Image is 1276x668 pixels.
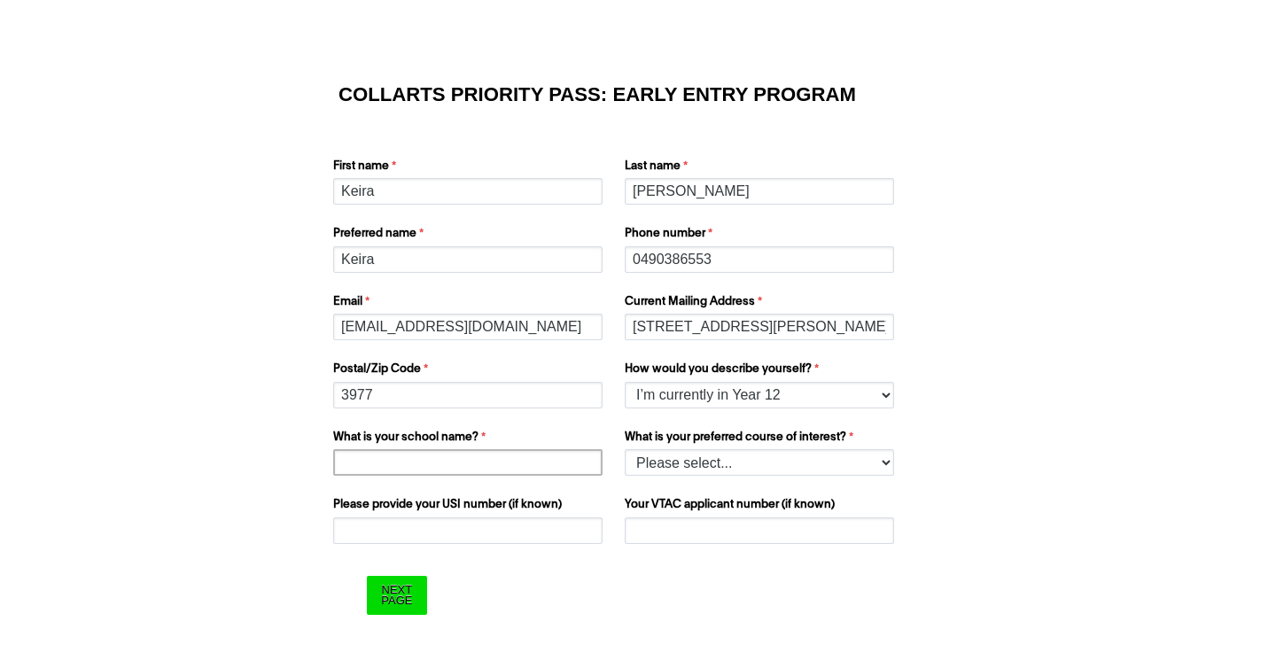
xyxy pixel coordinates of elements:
label: Your VTAC applicant number (if known) [625,496,899,517]
input: Current Mailing Address [625,314,894,340]
label: How would you describe yourself? [625,361,899,382]
label: Last name [625,158,899,179]
input: First name [333,178,603,205]
input: What is your school name? [333,449,603,476]
input: Next Page [367,576,426,614]
input: Preferred name [333,246,603,273]
select: How would you describe yourself? [625,382,894,408]
input: Phone number [625,246,894,273]
label: Email [333,293,607,315]
label: What is your school name? [333,429,607,450]
input: Last name [625,178,894,205]
input: Please provide your USI number (if known) [333,517,603,544]
label: Please provide your USI number (if known) [333,496,607,517]
label: Phone number [625,225,899,246]
label: First name [333,158,607,179]
label: Postal/Zip Code [333,361,607,382]
label: Current Mailing Address [625,293,899,315]
h1: COLLARTS PRIORITY PASS: EARLY ENTRY PROGRAM [338,86,938,104]
label: What is your preferred course of interest? [625,429,899,450]
input: Your VTAC applicant number (if known) [625,517,894,544]
input: Postal/Zip Code [333,382,603,408]
select: What is your preferred course of interest? [625,449,894,476]
input: Email [333,314,603,340]
label: Preferred name [333,225,607,246]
